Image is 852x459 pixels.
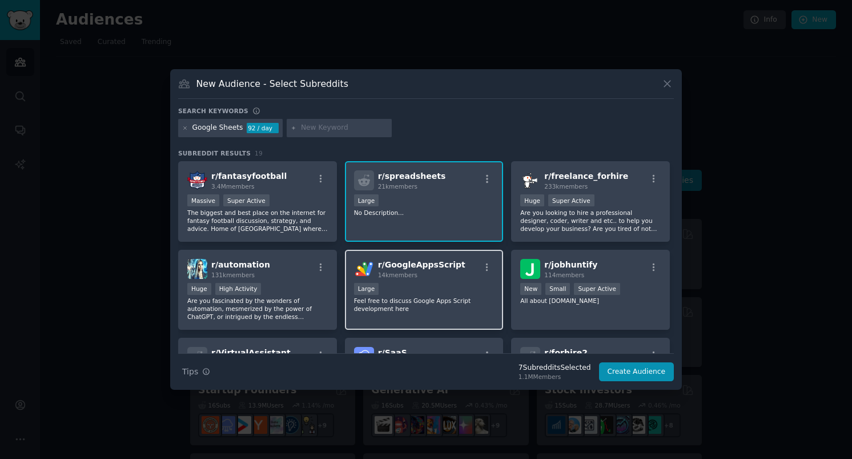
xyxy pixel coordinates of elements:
[187,297,328,321] p: Are you fascinated by the wonders of automation, mesmerized by the power of ChatGPT, or intrigued...
[354,209,495,217] p: No Description...
[211,171,287,181] span: r/ fantasyfootball
[520,170,540,190] img: freelance_forhire
[354,297,495,313] p: Feel free to discuss Google Apps Script development here
[354,283,379,295] div: Large
[354,259,374,279] img: GoogleAppsScript
[520,283,541,295] div: New
[520,194,544,206] div: Huge
[599,362,674,382] button: Create Audience
[520,297,661,305] p: All about [DOMAIN_NAME]
[378,348,407,357] span: r/ SaaS
[544,348,588,357] span: r/ forhire2
[544,260,597,269] span: r/ jobhuntify
[187,194,219,206] div: Massive
[354,194,379,206] div: Large
[247,123,279,133] div: 92 / day
[187,209,328,233] p: The biggest and best place on the internet for fantasy football discussion, strategy, and advice....
[548,194,594,206] div: Super Active
[378,171,446,181] span: r/ spreadsheets
[178,362,214,382] button: Tips
[378,260,465,269] span: r/ GoogleAppsScript
[545,283,570,295] div: Small
[519,373,591,381] div: 1.1M Members
[187,259,207,279] img: automation
[255,150,263,157] span: 19
[211,348,291,357] span: r/ VirtualAssistant
[187,170,207,190] img: fantasyfootball
[178,149,251,157] span: Subreddit Results
[178,107,248,115] h3: Search keywords
[211,260,270,269] span: r/ automation
[574,283,620,295] div: Super Active
[192,123,243,133] div: Google Sheets
[182,366,198,378] span: Tips
[211,272,255,278] span: 131k members
[520,259,540,279] img: jobhuntify
[211,183,255,190] span: 3.4M members
[301,123,388,133] input: New Keyword
[187,283,211,295] div: Huge
[544,171,628,181] span: r/ freelance_forhire
[378,272,417,278] span: 14k members
[519,363,591,373] div: 7 Subreddit s Selected
[544,272,584,278] span: 114 members
[354,347,374,367] img: SaaS
[378,183,417,190] span: 21k members
[223,194,270,206] div: Super Active
[215,283,262,295] div: High Activity
[520,209,661,233] p: Are you looking to hire a professional designer, coder, writer and etc.. to help you develop your...
[196,78,348,90] h3: New Audience - Select Subreddits
[544,183,588,190] span: 233k members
